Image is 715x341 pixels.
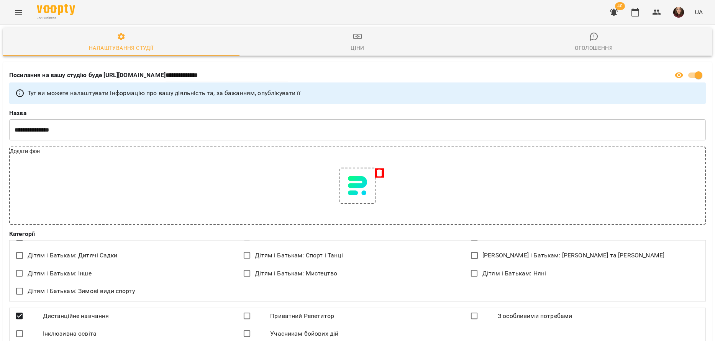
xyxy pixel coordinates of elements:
[28,89,300,98] p: Тут ви можете налаштувати інформацію про вашу діяльність та, за бажанням, опублікувати її
[692,5,706,19] button: UA
[9,71,166,80] p: Посилання на вашу студію буде [URL][DOMAIN_NAME]
[28,251,117,260] span: Дітям і Батькам: Дитячі Садки
[673,7,684,18] img: aa40fcea7513419c5083fe0ff9889ed8.jpg
[482,269,546,278] span: Дітям і Батькам: Няні
[255,251,343,260] span: Дітям і Батькам: Спорт і Танці
[351,43,364,53] div: Ціни
[9,3,28,21] button: Menu
[37,16,75,21] span: For Business
[270,329,338,338] span: Учасникам бойових дій
[43,311,109,321] span: Дистанційне навчання
[43,329,97,338] span: Інклюзивна освіта
[255,269,337,278] span: Дітям і Батькам: Мистецтво
[9,231,706,237] label: Категорії
[9,110,706,116] label: Назва
[37,4,75,15] img: Voopty Logo
[575,43,613,53] div: Оголошення
[695,8,703,16] span: UA
[89,43,153,53] div: Налаштування студії
[482,251,664,260] span: [PERSON_NAME] і Батькам: [PERSON_NAME] та [PERSON_NAME]
[28,269,92,278] span: Дітям і Батькам: Інше
[615,2,625,10] span: 40
[340,168,375,203] img: 117f36b121274b3e343bece4e19678c2.png
[270,311,334,321] span: Приватний Репетитор
[498,311,572,321] span: З особливими потребами
[28,287,135,296] span: Дітям і Батькам: Зимові види спорту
